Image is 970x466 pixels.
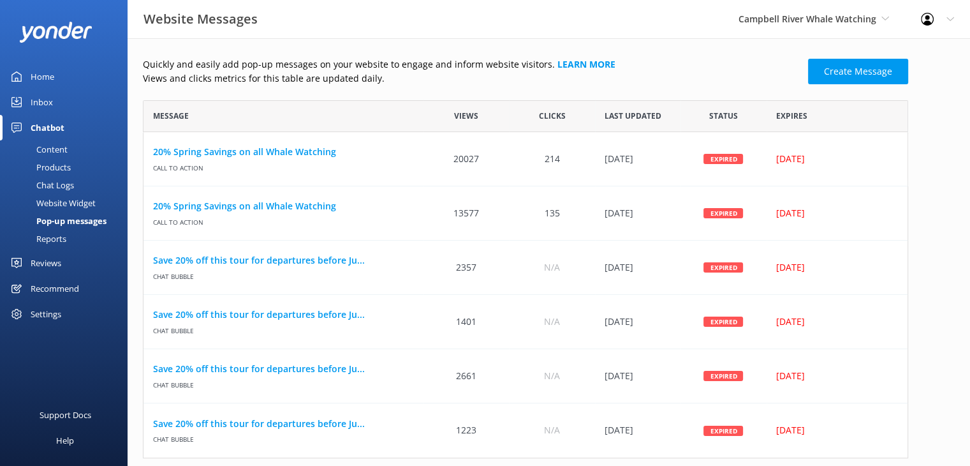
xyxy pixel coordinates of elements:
[8,158,71,176] div: Products
[153,417,414,431] a: Save 20% off this tour for departures before Ju...
[19,22,92,43] img: yonder-white-logo.png
[776,110,807,122] span: Expires
[776,315,890,329] div: [DATE]
[423,349,509,403] div: 2661
[8,230,66,248] div: Reports
[153,159,414,172] span: Call to action
[8,212,107,230] div: Pop-up messages
[776,206,890,220] div: [DATE]
[703,154,743,164] div: Expired
[153,213,414,227] span: Call to action
[423,186,509,241] div: 13577
[739,13,876,25] span: Campbell River Whale Watching
[143,9,258,29] h3: Website Messages
[143,241,908,295] div: row
[509,186,594,241] div: 135
[423,403,509,458] div: 1223
[143,132,908,186] div: row
[31,115,64,140] div: Chatbot
[31,64,54,89] div: Home
[709,110,738,122] span: Status
[595,132,680,186] div: 02 May 2025
[595,241,680,295] div: 02 May 2025
[703,317,743,327] div: Expired
[557,58,615,70] a: Learn more
[143,349,908,403] div: row
[544,369,560,383] span: N/A
[153,110,189,122] span: Message
[8,194,128,212] a: Website Widget
[153,376,414,389] span: Chat bubble
[539,110,566,122] span: Clicks
[703,371,743,381] div: Expired
[776,260,890,274] div: [DATE]
[31,89,53,115] div: Inbox
[8,140,68,158] div: Content
[544,423,560,437] span: N/A
[8,194,96,212] div: Website Widget
[605,110,661,122] span: Last updated
[776,423,890,437] div: [DATE]
[544,260,560,274] span: N/A
[776,152,890,166] div: [DATE]
[31,301,61,327] div: Settings
[595,349,680,403] div: 02 May 2025
[143,403,908,458] div: row
[8,140,128,158] a: Content
[143,295,908,349] div: row
[423,295,509,349] div: 1401
[153,322,414,335] span: Chat bubble
[8,176,128,194] a: Chat Logs
[544,315,560,329] span: N/A
[509,132,594,186] div: 214
[56,428,74,453] div: Help
[153,362,414,376] a: Save 20% off this tour for departures before Ju...
[8,158,128,176] a: Products
[8,176,74,194] div: Chat Logs
[808,59,908,84] a: Create Message
[153,199,414,213] a: 20% Spring Savings on all Whale Watching
[31,250,61,276] div: Reviews
[8,212,128,230] a: Pop-up messages
[143,186,908,241] div: row
[595,186,680,241] div: 02 May 2025
[703,208,743,218] div: Expired
[153,145,414,159] a: 20% Spring Savings on all Whale Watching
[153,308,414,322] a: Save 20% off this tour for departures before Ju...
[153,267,414,281] span: Chat bubble
[143,71,800,86] p: Views and clicks metrics for this table are updated daily.
[153,253,414,267] a: Save 20% off this tour for departures before Ju...
[595,295,680,349] div: 02 May 2025
[423,132,509,186] div: 20027
[776,369,890,383] div: [DATE]
[40,402,91,428] div: Support Docs
[31,276,79,301] div: Recommend
[153,431,414,444] span: Chat bubble
[454,110,478,122] span: Views
[703,425,743,435] div: Expired
[143,57,800,71] p: Quickly and easily add pop-up messages on your website to engage and inform website visitors.
[423,241,509,295] div: 2357
[143,132,908,458] div: grid
[8,230,128,248] a: Reports
[703,262,743,273] div: Expired
[595,403,680,458] div: 02 May 2025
